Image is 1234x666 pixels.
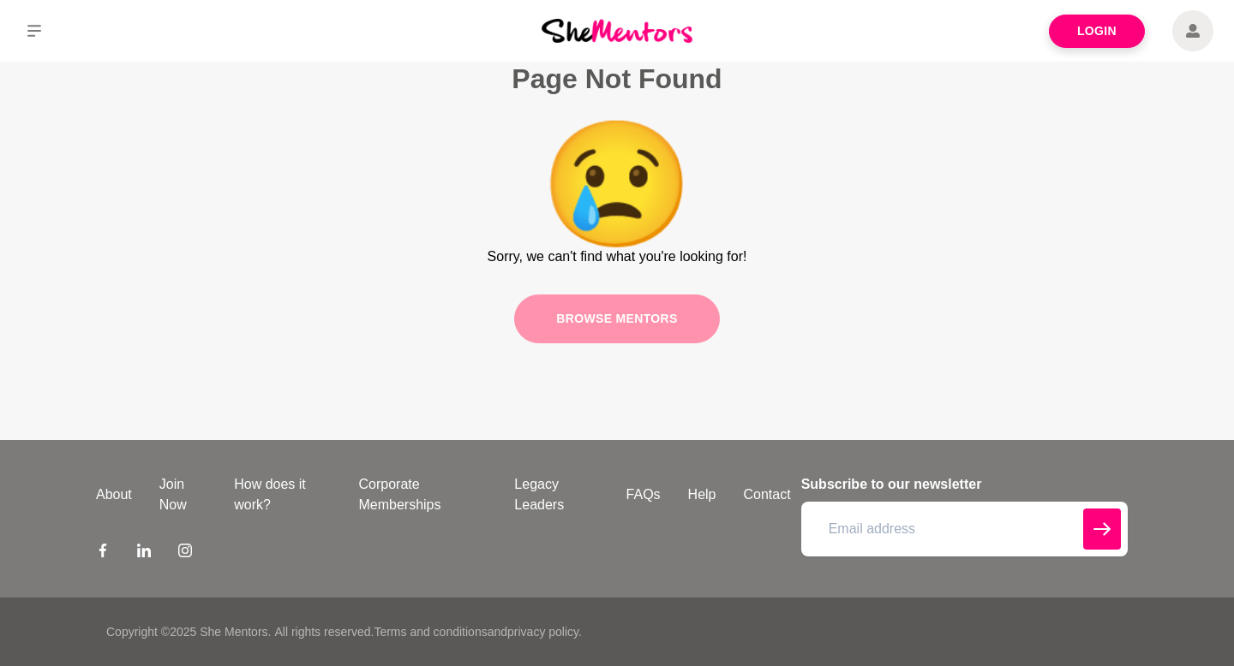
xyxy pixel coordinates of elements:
[801,502,1128,556] input: Email address
[146,474,220,515] a: Join Now
[344,474,500,515] a: Corporate Memberships
[220,474,344,515] a: How does it work?
[801,474,1128,495] h4: Subscribe to our newsletter
[96,543,110,563] a: Facebook
[507,625,578,639] a: privacy policy
[315,123,919,247] p: 😢
[514,294,720,343] a: Browse mentors
[178,543,192,563] a: Instagram
[542,19,692,42] img: She Mentors Logo
[500,474,612,515] a: Legacy Leaders
[730,485,805,505] a: Contact
[674,485,730,505] a: Help
[315,62,919,96] h2: Page Not Found
[274,623,581,641] p: All rights reserved. and .
[1049,15,1145,48] a: Login
[82,485,146,505] a: About
[613,485,674,505] a: FAQs
[488,247,747,267] p: Sorry, we can't find what you're looking for!
[137,543,151,563] a: LinkedIn
[374,625,487,639] a: Terms and conditions
[106,623,271,641] p: Copyright © 2025 She Mentors .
